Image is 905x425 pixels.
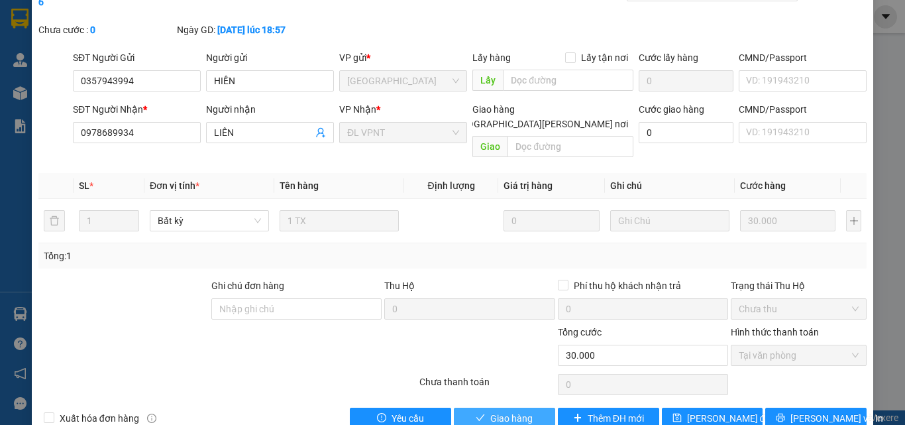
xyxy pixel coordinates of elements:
span: save [672,413,682,424]
span: Giá trị hàng [504,180,553,191]
span: VP Nhận [339,104,376,115]
label: Cước giao hàng [639,104,704,115]
span: Tại văn phòng [739,345,859,365]
label: Hình thức thanh toán [731,327,819,337]
span: check [476,413,485,424]
span: Lấy tận nơi [576,50,633,65]
button: delete [44,210,65,231]
input: Dọc đường [507,136,633,157]
span: Lấy hàng [472,52,511,63]
input: Cước giao hàng [639,122,733,143]
span: Định lượng [427,180,474,191]
span: Chưa thu [739,299,859,319]
span: SL [79,180,89,191]
label: Cước lấy hàng [639,52,698,63]
div: SĐT Người Gửi [73,50,201,65]
div: CMND/Passport [739,50,867,65]
span: Tên hàng [280,180,319,191]
span: Bất kỳ [158,211,261,231]
span: info-circle [147,414,156,423]
span: ĐL Quận 1 [347,71,459,91]
div: VP gửi [339,50,467,65]
label: Ghi chú đơn hàng [211,280,284,291]
input: VD: Bàn, Ghế [280,210,399,231]
span: Đơn vị tính [150,180,199,191]
th: Ghi chú [605,173,735,199]
input: Ghi Chú [610,210,729,231]
span: user-add [315,127,326,138]
div: SĐT Người Nhận [73,102,201,117]
span: Tổng cước [558,327,602,337]
div: Trạng thái Thu Hộ [731,278,867,293]
div: Chưa cước : [38,23,174,37]
input: 0 [504,210,599,231]
input: 0 [740,210,835,231]
span: [GEOGRAPHIC_DATA][PERSON_NAME] nơi [447,117,633,131]
span: Lấy [472,70,503,91]
div: Ngày GD: [177,23,313,37]
div: Người gửi [206,50,334,65]
input: Cước lấy hàng [639,70,733,91]
div: Tổng: 1 [44,249,350,263]
span: plus [573,413,582,424]
span: exclamation-circle [377,413,386,424]
span: Thu Hộ [384,280,415,291]
input: Dọc đường [503,70,633,91]
span: Giao [472,136,507,157]
input: Ghi chú đơn hàng [211,298,382,320]
div: CMND/Passport [739,102,867,117]
span: Phí thu hộ khách nhận trả [568,278,686,293]
div: Người nhận [206,102,334,117]
span: Giao hàng [472,104,515,115]
button: plus [846,210,861,231]
b: [DATE] lúc 18:57 [217,25,286,35]
span: Cước hàng [740,180,786,191]
span: printer [776,413,785,424]
span: ĐL VPNT [347,123,459,143]
b: 0 [90,25,95,35]
div: Chưa thanh toán [418,375,557,398]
